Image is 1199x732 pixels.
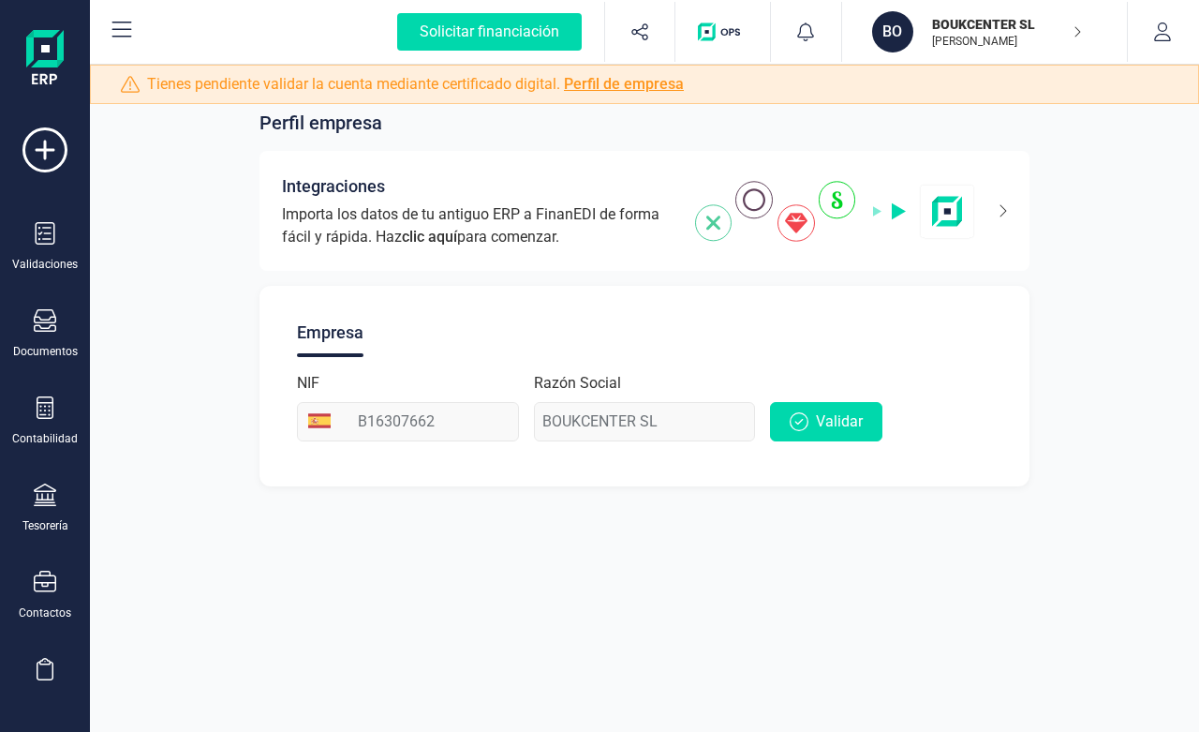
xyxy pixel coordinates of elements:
button: Validar [770,402,882,441]
label: NIF [297,372,319,395]
button: Solicitar financiación [375,2,604,62]
img: Logo Finanedi [26,30,64,90]
span: Perfil empresa [259,110,382,136]
div: Solicitar financiación [397,13,582,51]
a: Perfil de empresa [564,75,684,93]
div: Tesorería [22,518,68,533]
div: Inventario [20,693,70,708]
div: Documentos [13,344,78,359]
span: Tienes pendiente validar la cuenta mediante certificado digital. [147,73,684,96]
span: Importa los datos de tu antiguo ERP a FinanEDI de forma fácil y rápida. Haz para comenzar. [282,203,673,248]
span: clic aquí [402,228,457,246]
img: integrations-img [695,181,975,242]
button: BOBOUKCENTER SL[PERSON_NAME] [865,2,1104,62]
p: [PERSON_NAME] [932,34,1082,49]
div: BO [872,11,913,52]
div: Contabilidad [12,431,78,446]
div: Contactos [19,605,71,620]
img: Logo de OPS [698,22,748,41]
div: Validaciones [12,257,78,272]
div: Empresa [297,308,363,357]
p: BOUKCENTER SL [932,15,1082,34]
button: Logo de OPS [687,2,759,62]
span: Validar [816,411,863,433]
label: Razón Social [534,372,621,395]
span: Integraciones [282,173,385,200]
